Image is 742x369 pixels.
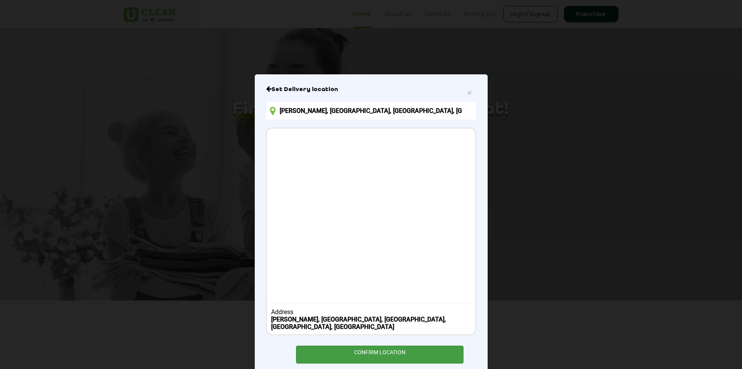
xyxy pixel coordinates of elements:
div: Address [271,308,471,316]
input: Enter location [266,102,476,119]
button: Close [467,88,472,97]
span: × [467,88,472,97]
div: CONFIRM LOCATION [296,346,464,363]
h6: Close [266,86,476,93]
b: [PERSON_NAME], [GEOGRAPHIC_DATA], [GEOGRAPHIC_DATA], [GEOGRAPHIC_DATA], [GEOGRAPHIC_DATA] [271,316,446,330]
